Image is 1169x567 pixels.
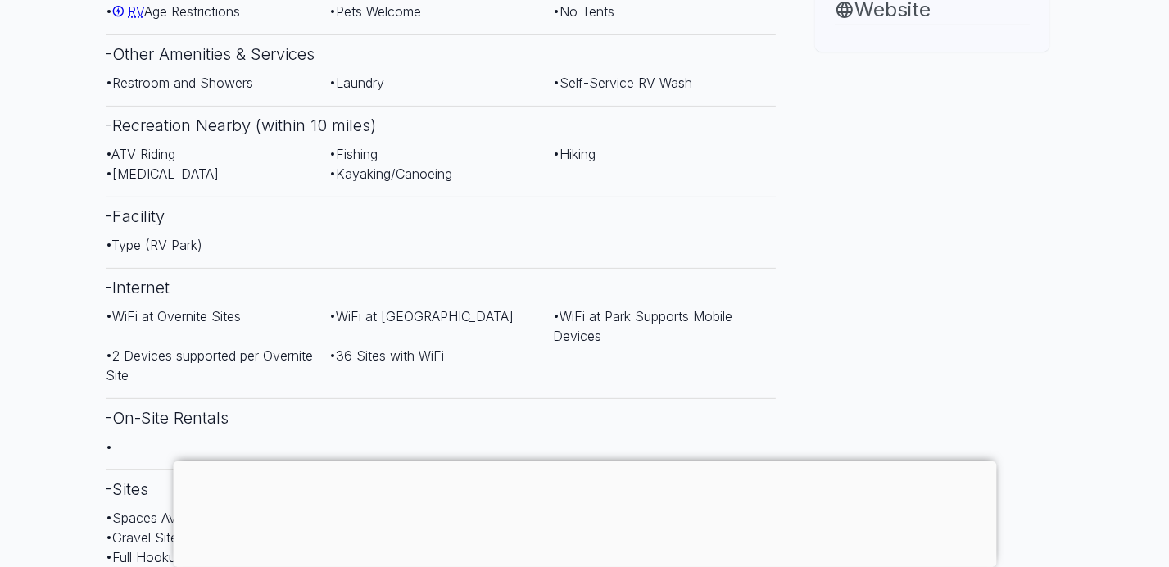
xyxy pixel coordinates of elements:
[106,549,221,565] span: • Full Hookups (36)
[106,529,215,546] span: • Gravel Sites (36)
[106,106,777,144] h3: - Recreation Nearby (within 10 miles)
[329,166,452,182] span: • Kayaking/Canoeing
[106,347,314,383] span: • 2 Devices supported per Overnite Site
[106,3,241,20] span: • Age Restrictions
[553,75,692,91] span: • Self-Service RV Wash
[329,3,421,20] span: • Pets Welcome
[553,308,732,344] span: • WiFi at Park Supports Mobile Devices
[106,237,203,253] span: • Type (RV Park)
[329,146,378,162] span: • Fishing
[173,461,996,563] iframe: Advertisement
[106,146,176,162] span: • ATV Riding
[106,197,777,235] h3: - Facility
[106,268,777,306] h3: - Internet
[106,398,777,437] h3: - On-Site Rentals
[329,75,384,91] span: • Laundry
[113,3,145,20] a: RV
[106,34,777,73] h3: - Other Amenities & Services
[106,75,254,91] span: • Restroom and Showers
[106,308,242,324] span: • WiFi at Overnite Sites
[106,166,220,182] span: • [MEDICAL_DATA]
[106,510,244,526] span: • Spaces Available (36)
[553,146,596,162] span: • Hiking
[129,3,145,20] span: RV
[329,308,514,324] span: • WiFi at [GEOGRAPHIC_DATA]
[329,347,444,364] span: • 36 Sites with WiFi
[795,52,1069,256] iframe: Advertisement
[553,3,614,20] span: • No Tents
[106,469,777,508] h3: - Sites
[106,438,113,455] span: •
